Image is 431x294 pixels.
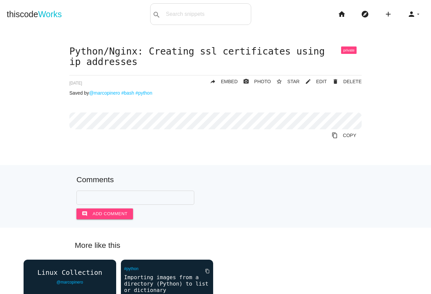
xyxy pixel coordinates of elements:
[76,175,355,184] h5: Comments
[69,46,362,67] h1: Python/Nginx: Creating ssl certificates using ip addresses
[121,273,213,294] a: Importing images from a directory (Python) to list or dictionary
[332,129,338,141] i: content_copy
[287,79,299,84] span: STAR
[65,241,366,250] h5: More like this
[124,266,139,271] a: #python
[200,265,210,277] a: Copy to Clipboard
[57,280,83,285] a: @marcopinero
[69,81,82,86] span: [DATE]
[151,4,163,25] button: search
[316,79,327,84] span: EDIT
[243,75,249,88] i: photo_camera
[82,208,88,219] i: comment
[271,75,299,88] button: star_borderSTAR
[327,75,362,88] a: Delete Post
[205,265,210,277] i: content_copy
[76,208,133,219] button: commentAdd comment
[7,3,62,25] a: thiscodeWorks
[204,75,238,88] a: replyEMBED
[89,90,120,96] a: @marcopinero
[407,3,416,25] i: person
[210,75,216,88] i: reply
[300,75,327,88] a: mode_editEDIT
[276,75,282,88] i: star_border
[163,7,251,21] input: Search snippets
[121,90,134,96] a: #bash
[69,90,362,96] p: Saved by
[38,9,62,19] span: Works
[254,79,271,84] span: PHOTO
[221,79,238,84] span: EMBED
[305,75,311,88] i: mode_edit
[384,3,392,25] i: add
[326,129,362,141] a: Copy to Clipboard
[416,3,421,25] i: arrow_drop_down
[24,269,116,276] a: Linux Collection
[153,4,161,26] i: search
[238,75,271,88] a: photo_cameraPHOTO
[343,79,362,84] span: DELETE
[135,90,152,96] a: #python
[332,75,338,88] i: delete
[361,3,369,25] i: explore
[338,3,346,25] i: home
